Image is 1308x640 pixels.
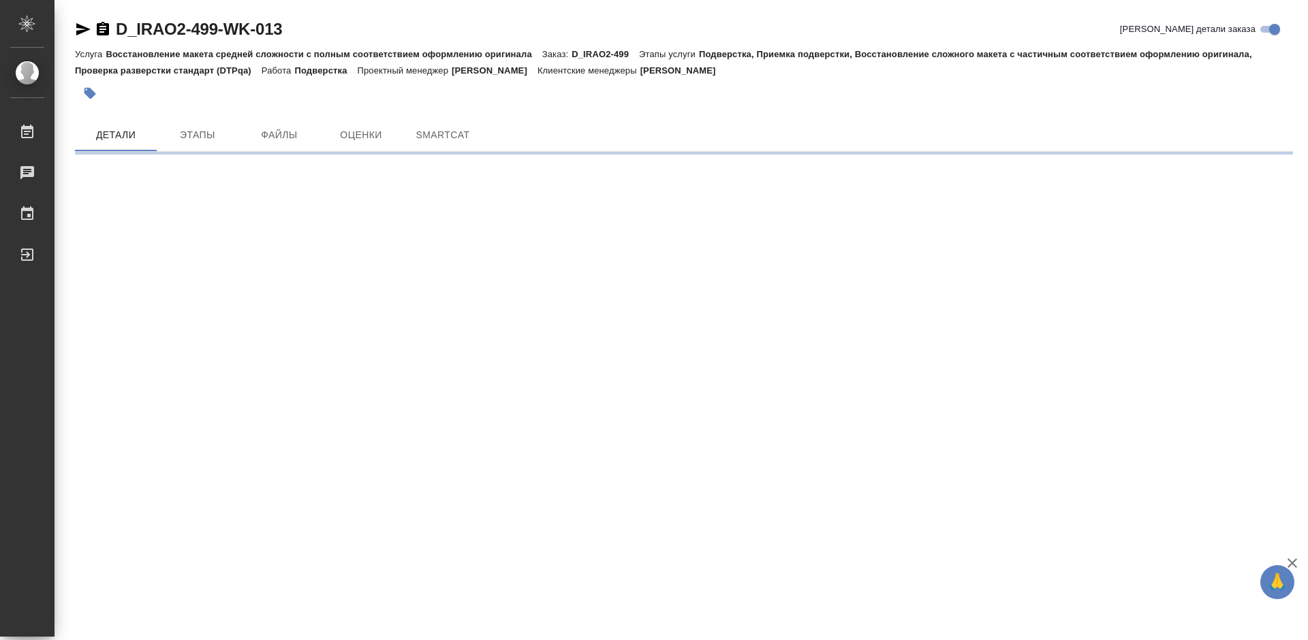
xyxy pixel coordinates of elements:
[75,21,91,37] button: Скопировать ссылку для ЯМессенджера
[247,127,312,144] span: Файлы
[542,49,572,59] p: Заказ:
[1120,22,1256,36] span: [PERSON_NAME] детали заказа
[538,65,640,76] p: Клиентские менеджеры
[1266,568,1289,596] span: 🙏
[452,65,538,76] p: [PERSON_NAME]
[165,127,230,144] span: Этапы
[328,127,394,144] span: Оценки
[358,65,452,76] p: Проектный менеджер
[639,49,699,59] p: Этапы услуги
[1260,565,1294,599] button: 🙏
[572,49,639,59] p: D_IRAO2-499
[294,65,357,76] p: Подверстка
[95,21,111,37] button: Скопировать ссылку
[262,65,295,76] p: Работа
[106,49,542,59] p: Восстановление макета средней сложности с полным соответствием оформлению оригинала
[116,20,282,38] a: D_IRAO2-499-WK-013
[410,127,476,144] span: SmartCat
[640,65,726,76] p: [PERSON_NAME]
[75,78,105,108] button: Добавить тэг
[83,127,149,144] span: Детали
[75,49,106,59] p: Услуга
